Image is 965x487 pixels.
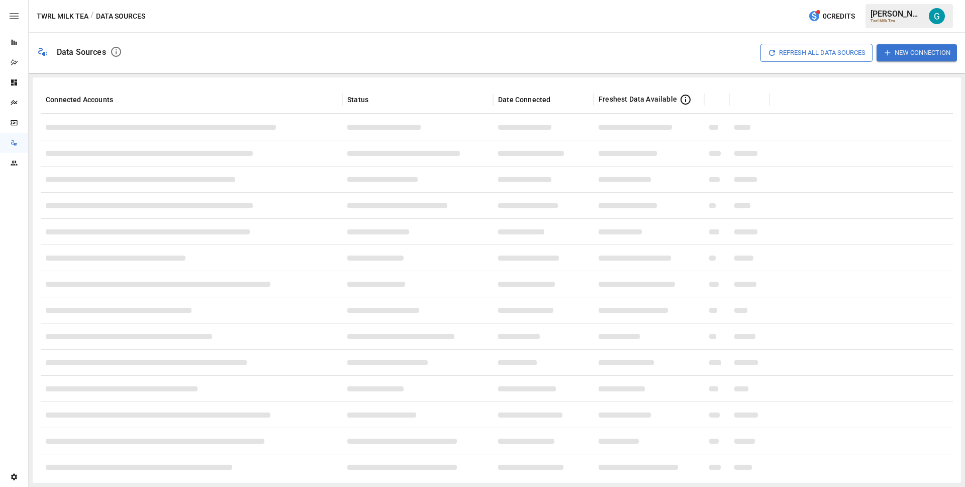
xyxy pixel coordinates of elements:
[90,10,94,23] div: /
[369,93,383,107] button: Sort
[760,44,873,61] button: Refresh All Data Sources
[114,93,128,107] button: Sort
[871,19,923,23] div: Twrl Milk Tea
[877,44,957,61] button: New Connection
[929,8,945,24] img: Gavin Acres
[871,9,923,19] div: [PERSON_NAME]
[37,10,88,23] button: Twrl Milk Tea
[551,93,565,107] button: Sort
[46,96,113,104] div: Connected Accounts
[804,7,859,26] button: 0Credits
[599,94,677,104] span: Freshest Data Available
[735,93,749,107] button: Sort
[57,47,106,57] div: Data Sources
[923,2,951,30] button: Gavin Acres
[498,96,550,104] div: Date Connected
[710,93,724,107] button: Sort
[823,10,855,23] span: 0 Credits
[347,96,368,104] div: Status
